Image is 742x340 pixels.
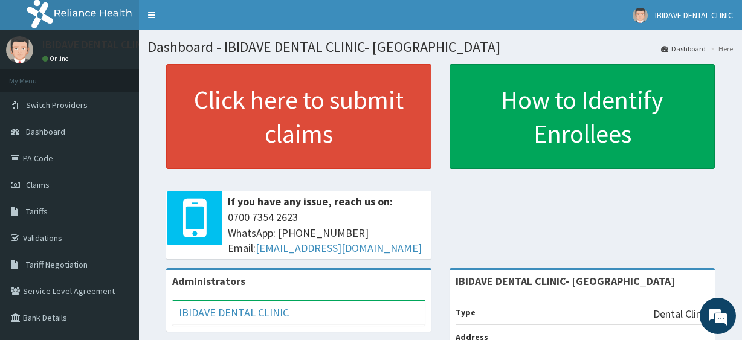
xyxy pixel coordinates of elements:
h1: Dashboard - IBIDAVE DENTAL CLINIC- [GEOGRAPHIC_DATA] [148,39,733,55]
a: Dashboard [661,43,706,54]
strong: IBIDAVE DENTAL CLINIC- [GEOGRAPHIC_DATA] [456,274,675,288]
b: Administrators [172,274,245,288]
span: Tariff Negotiation [26,259,88,270]
img: User Image [6,36,33,63]
b: Type [456,307,476,318]
a: [EMAIL_ADDRESS][DOMAIN_NAME] [256,241,422,255]
img: User Image [633,8,648,23]
span: Claims [26,179,50,190]
p: IBIDAVE DENTAL CLINIC [42,39,152,50]
a: Online [42,54,71,63]
a: Click here to submit claims [166,64,431,169]
li: Here [707,43,733,54]
a: IBIDAVE DENTAL CLINIC [179,306,289,319]
span: Dashboard [26,126,65,137]
b: If you have any issue, reach us on: [228,194,393,208]
span: Switch Providers [26,100,88,111]
span: IBIDAVE DENTAL CLINIC [655,10,733,21]
p: Dental Clinic [653,306,709,322]
a: How to Identify Enrollees [450,64,715,169]
span: Tariffs [26,206,48,217]
span: 0700 7354 2623 WhatsApp: [PHONE_NUMBER] Email: [228,210,425,256]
